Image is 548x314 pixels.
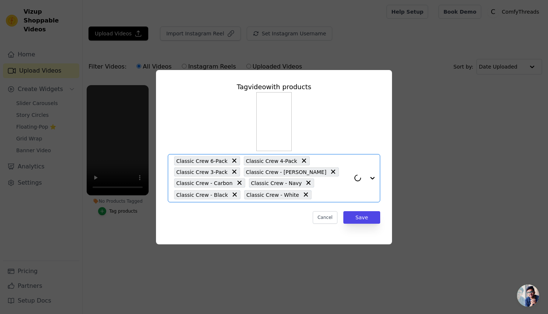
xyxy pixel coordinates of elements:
[246,168,326,176] span: Classic Crew - [PERSON_NAME]
[176,168,228,176] span: Classic Crew 3-Pack
[176,179,233,187] span: Classic Crew - Carbon
[176,157,228,165] span: Classic Crew 6-Pack
[313,211,337,224] button: Cancel
[246,191,299,199] span: Classic Crew - White
[176,191,228,199] span: Classic Crew - Black
[168,82,380,92] div: Tag video with products
[343,211,380,224] button: Save
[517,285,539,307] div: Open chat
[246,157,297,165] span: Classic Crew 4-Pack
[251,179,302,187] span: Classic Crew - Navy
